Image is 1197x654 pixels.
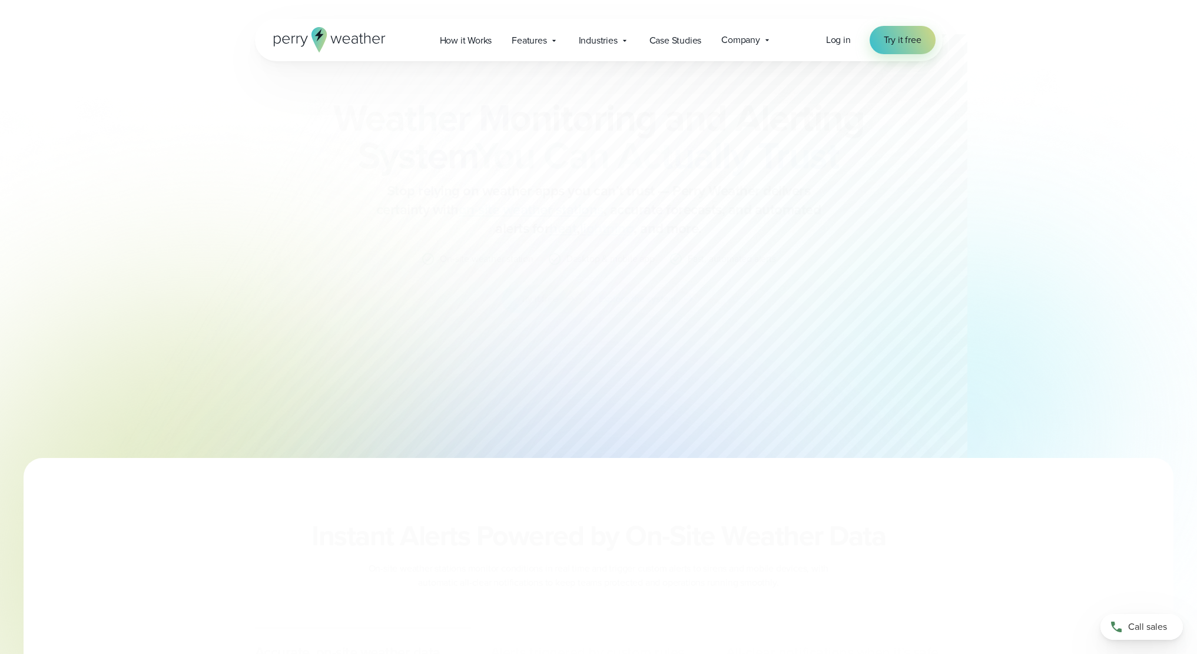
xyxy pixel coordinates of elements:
span: Company [721,33,760,47]
span: Call sales [1128,620,1167,634]
a: Case Studies [639,28,712,52]
span: How it Works [440,34,492,48]
span: Industries [579,34,618,48]
a: How it Works [430,28,502,52]
a: Log in [826,33,851,47]
a: Call sales [1100,614,1183,640]
span: Features [512,34,546,48]
span: Try it free [884,33,921,47]
span: Case Studies [649,34,702,48]
a: Try it free [870,26,936,54]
